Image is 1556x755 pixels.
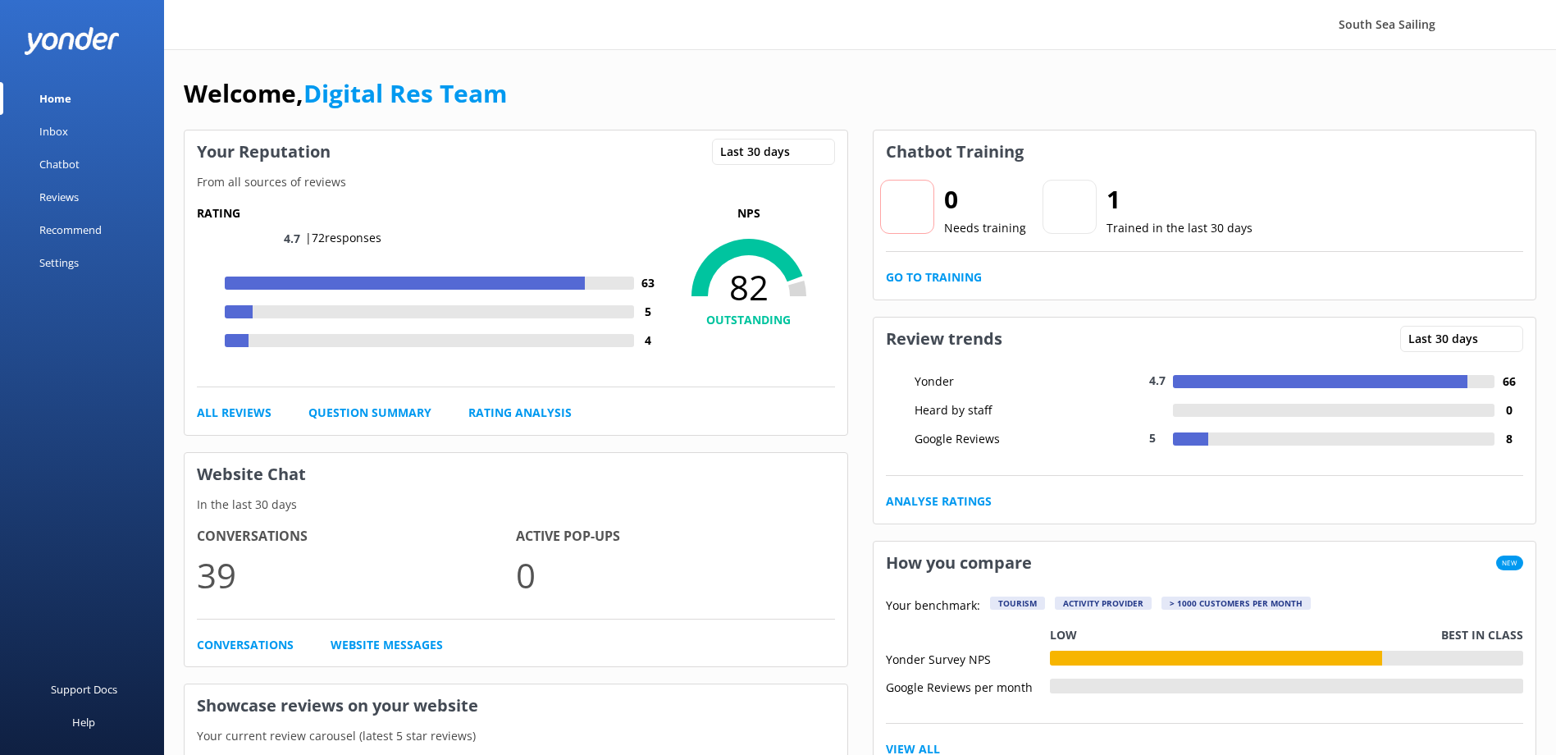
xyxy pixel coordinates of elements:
[663,267,835,308] span: 82
[1107,219,1253,237] p: Trained in the last 30 days
[1441,626,1523,644] p: Best in class
[910,373,1058,391] div: Yonder
[1161,597,1311,610] div: > 1000 customers per month
[663,311,835,329] h4: OUTSTANDING
[72,706,95,739] div: Help
[197,547,516,602] p: 39
[886,597,980,616] p: Your benchmark:
[944,219,1026,237] p: Needs training
[185,130,343,173] h3: Your Reputation
[1494,373,1523,391] h4: 66
[185,173,847,191] p: From all sources of reviews
[331,636,443,654] a: Website Messages
[185,727,847,745] p: Your current review carousel (latest 5 star reviews)
[197,526,516,547] h4: Conversations
[874,318,1015,360] h3: Review trends
[663,204,835,222] p: NPS
[886,492,992,510] a: Analyse Ratings
[185,496,847,514] p: In the last 30 days
[516,547,835,602] p: 0
[308,404,431,422] a: Question Summary
[886,268,982,286] a: Go to Training
[516,526,835,547] h4: Active Pop-ups
[874,542,1044,584] h3: How you compare
[1408,330,1488,348] span: Last 30 days
[874,130,1036,173] h3: Chatbot Training
[886,679,1050,693] div: Google Reviews per month
[634,303,663,321] h4: 5
[303,76,507,110] a: Digital Res Team
[1055,597,1152,610] div: Activity Provider
[39,213,102,246] div: Recommend
[944,180,1026,219] h2: 0
[305,229,381,247] p: | 72 responses
[39,82,71,115] div: Home
[1107,180,1253,219] h2: 1
[185,684,847,727] h3: Showcase reviews on your website
[25,27,119,54] img: yonder-white-logo.png
[197,636,294,654] a: Conversations
[720,143,800,161] span: Last 30 days
[910,430,1058,448] div: Google Reviews
[39,115,68,148] div: Inbox
[197,404,272,422] a: All Reviews
[1494,430,1523,448] h4: 8
[51,673,117,706] div: Support Docs
[1050,626,1077,644] p: Low
[1149,430,1156,446] span: 5
[1494,401,1523,419] h4: 0
[910,401,1058,419] div: Heard by staff
[990,597,1045,610] div: Tourism
[1149,373,1166,388] span: 4.7
[184,74,507,113] h1: Welcome,
[185,453,847,496] h3: Website Chat
[634,332,663,350] h4: 4
[39,246,79,279] div: Settings
[39,148,80,181] div: Chatbot
[39,181,79,213] div: Reviews
[634,274,663,292] h4: 63
[1496,556,1523,570] span: New
[284,231,300,246] span: 4.7
[1339,16,1435,32] span: South Sea Sailing
[886,651,1050,666] div: Yonder Survey NPS
[468,404,572,422] a: Rating Analysis
[197,204,663,222] h5: Rating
